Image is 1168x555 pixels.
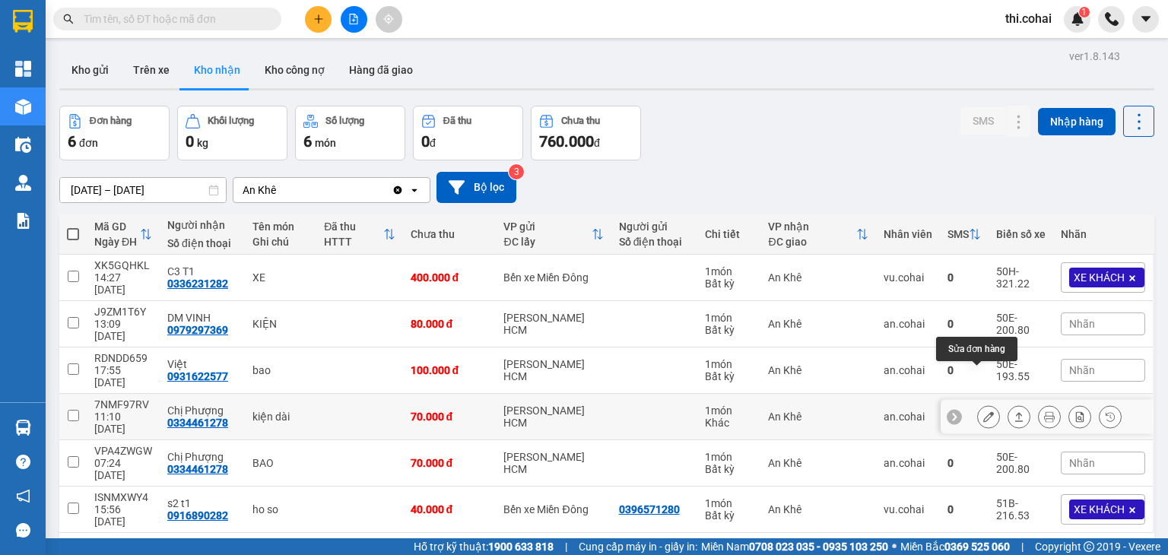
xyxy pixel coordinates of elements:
div: 50H-321.22 [996,265,1046,290]
span: ⚪️ [892,544,897,550]
span: 0 [421,132,430,151]
div: Bến xe Miền Đông [503,271,603,284]
button: Số lượng6món [295,106,405,160]
div: 40.000 đ [411,503,489,515]
div: 0 [947,271,981,284]
div: 0336231282 [167,277,228,290]
img: warehouse-icon [15,99,31,115]
div: Số điện thoại [167,237,237,249]
button: Đơn hàng6đơn [59,106,170,160]
div: Khác [705,417,753,429]
div: 400.000 đ [411,271,489,284]
img: warehouse-icon [15,137,31,153]
div: An Khê [768,457,868,469]
div: VP gửi [503,220,591,233]
span: XE KHÁCH [1074,271,1125,284]
button: Kho công nợ [252,52,337,88]
span: search [63,14,74,24]
svg: Clear value [392,184,404,196]
div: Việt [167,358,237,370]
img: warehouse-icon [15,420,31,436]
div: 15:56 [DATE] [94,503,152,528]
img: icon-new-feature [1071,12,1084,26]
div: bao [252,364,309,376]
input: Selected An Khê. [278,182,279,198]
div: 14:27 [DATE] [94,271,152,296]
div: Chi tiết [705,228,753,240]
div: SMS [947,228,969,240]
div: RDNDD659 [94,352,152,364]
span: copyright [1084,541,1094,552]
span: file-add [348,14,359,24]
div: An Khê [768,411,868,423]
div: ĐC giao [768,236,855,248]
div: An Khê [768,318,868,330]
div: Bất kỳ [705,509,753,522]
span: Miền Nam [701,538,888,555]
div: 0334461278 [167,463,228,475]
div: VPA4ZWGW [94,445,152,457]
div: J9ZM1T6Y [94,306,152,318]
div: ho so [252,503,309,515]
strong: 0369 525 060 [944,541,1010,553]
div: 1 món [705,404,753,417]
div: An Khê [768,364,868,376]
div: 0916890282 [167,509,228,522]
div: [PERSON_NAME] HCM [503,358,603,382]
button: aim [376,6,402,33]
div: Người gửi [619,220,690,233]
div: Chưa thu [411,228,489,240]
span: question-circle [16,455,30,469]
div: Đơn hàng [90,116,132,126]
div: Sửa đơn hàng [977,405,1000,428]
div: XE [252,271,309,284]
img: dashboard-icon [15,61,31,77]
div: C3 T1 [167,265,237,277]
div: an.cohai [884,364,932,376]
div: 0931622577 [167,370,228,382]
div: an.cohai [884,411,932,423]
div: Chưa thu [561,116,600,126]
div: 0 [947,318,981,330]
span: đơn [79,137,98,149]
div: 100.000 đ [411,364,489,376]
div: 7NMF97RV [94,398,152,411]
div: Bất kỳ [705,277,753,290]
th: Toggle SortBy [760,214,875,255]
div: Nhãn [1061,228,1145,240]
div: Tên món [252,220,309,233]
div: 1 món [705,312,753,324]
span: Nhãn [1069,364,1095,376]
strong: 1900 633 818 [488,541,554,553]
div: Ghi chú [252,236,309,248]
span: notification [16,489,30,503]
div: Bất kỳ [705,370,753,382]
button: caret-down [1132,6,1159,33]
th: Toggle SortBy [940,214,989,255]
img: logo-vxr [13,10,33,33]
img: phone-icon [1105,12,1119,26]
div: 0 [947,364,981,376]
div: Giao hàng [1008,405,1030,428]
span: caret-down [1139,12,1153,26]
div: 1 món [705,451,753,463]
button: file-add [341,6,367,33]
div: 07:24 [DATE] [94,457,152,481]
span: Nhãn [1069,318,1095,330]
div: Bất kỳ [705,463,753,475]
div: VP nhận [768,220,855,233]
div: An Khê [768,503,868,515]
div: Đã thu [324,220,382,233]
div: An Khê [768,271,868,284]
span: đ [594,137,600,149]
div: 0 [947,457,981,469]
strong: 0708 023 035 - 0935 103 250 [749,541,888,553]
button: plus [305,6,332,33]
div: HTTT [324,236,382,248]
span: kg [197,137,208,149]
div: ver 1.8.143 [1069,48,1120,65]
div: 1 món [705,358,753,370]
img: warehouse-icon [15,175,31,191]
div: [PERSON_NAME] HCM [503,312,603,336]
input: Tìm tên, số ĐT hoặc mã đơn [84,11,263,27]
